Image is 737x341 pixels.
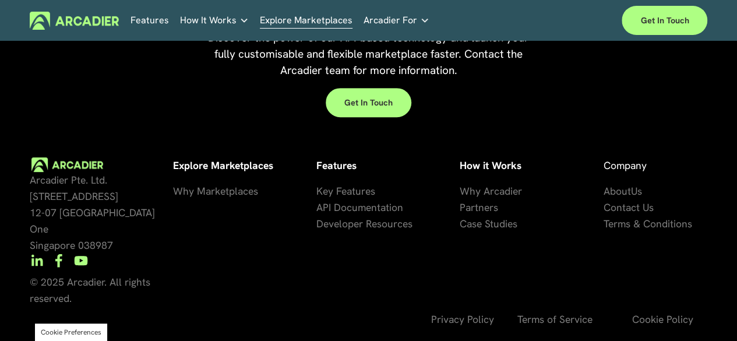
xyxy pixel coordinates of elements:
strong: How it Works [460,159,521,172]
span: Company [603,159,646,172]
span: Ca [460,217,472,230]
span: Why Marketplaces [173,184,258,198]
span: Arcadier Pte. Ltd. [STREET_ADDRESS] 12-07 [GEOGRAPHIC_DATA] One Singapore 038987 [30,173,158,252]
a: About [603,183,630,199]
strong: Explore Marketplaces [173,159,273,172]
span: Developer Resources [316,217,412,230]
span: About [603,184,630,198]
span: Key Features [316,184,375,198]
a: Terms of Service [517,311,593,328]
span: API Documentation [316,201,403,214]
iframe: Chat Widget [679,285,737,341]
a: folder dropdown [180,12,249,30]
img: Arcadier [30,12,119,30]
a: API Documentation [316,199,403,216]
a: Cookie Policy [632,311,693,328]
a: se Studies [472,216,517,232]
a: Contact Us [603,199,653,216]
span: How It Works [180,12,237,29]
a: Key Features [316,183,375,199]
a: Features [131,12,169,30]
span: © 2025 Arcadier. All rights reserved. [30,275,153,305]
a: folder dropdown [364,12,429,30]
span: Terms & Conditions [603,217,692,230]
a: Facebook [52,254,66,268]
a: P [460,199,466,216]
a: Developer Resources [316,216,412,232]
button: Cookie Preferences [41,328,101,337]
a: Why Arcadier [460,183,522,199]
a: YouTube [74,254,88,268]
span: Discover the power of our API-based technology and launch your fully customisable and flexible ma... [208,30,532,78]
a: Get in touch [326,88,411,117]
span: Cookie Policy [632,312,693,326]
a: Terms & Conditions [603,216,692,232]
span: Contact Us [603,201,653,214]
span: Privacy Policy [431,312,494,326]
a: Get in touch [622,6,707,35]
a: artners [466,199,498,216]
a: Explore Marketplaces [260,12,352,30]
a: LinkedIn [30,254,44,268]
span: Us [630,184,641,198]
a: Why Marketplaces [173,183,258,199]
span: artners [466,201,498,214]
strong: Features [316,159,357,172]
a: Privacy Policy [431,311,494,328]
a: Ca [460,216,472,232]
span: Why Arcadier [460,184,522,198]
span: Terms of Service [517,312,593,326]
span: se Studies [472,217,517,230]
span: P [460,201,466,214]
section: Manage previously selected cookie options [35,324,107,341]
span: Arcadier For [364,12,417,29]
